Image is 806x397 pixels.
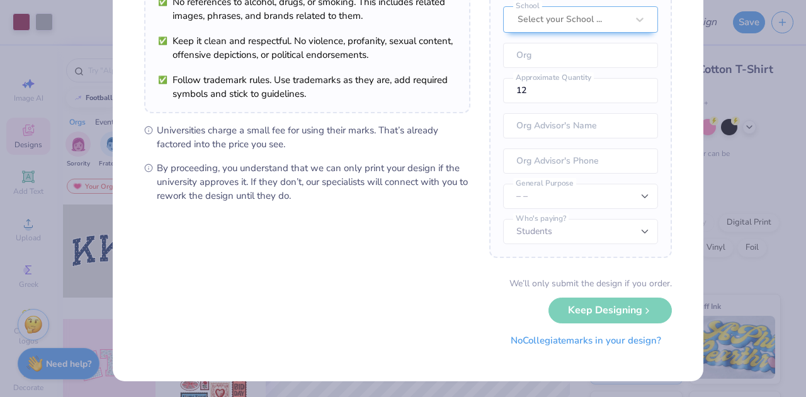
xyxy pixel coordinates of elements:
span: Universities charge a small fee for using their marks. That’s already factored into the price you... [157,123,470,151]
li: Follow trademark rules. Use trademarks as they are, add required symbols and stick to guidelines. [158,73,457,101]
button: NoCollegiatemarks in your design? [500,328,672,354]
input: Org Advisor's Name [503,113,658,138]
div: We’ll only submit the design if you order. [509,277,672,290]
input: Org Advisor's Phone [503,148,658,174]
span: By proceeding, you understand that we can only print your design if the university approves it. I... [157,161,470,203]
input: Approximate Quantity [503,78,658,103]
input: Org [503,43,658,68]
li: Keep it clean and respectful. No violence, profanity, sexual content, offensive depictions, or po... [158,34,457,62]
